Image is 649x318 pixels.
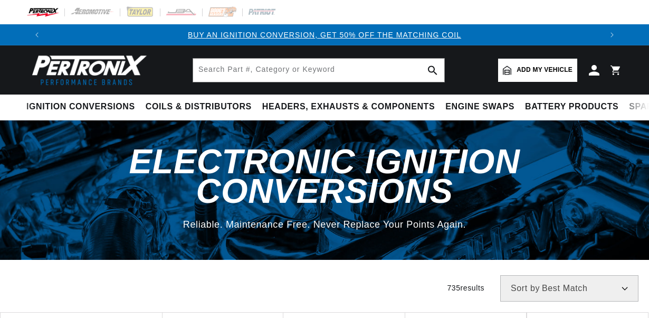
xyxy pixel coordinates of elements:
summary: Ignition Conversions [26,95,140,119]
span: Add my vehicle [517,65,572,75]
img: Pertronix [26,52,148,88]
summary: Coils & Distributors [140,95,257,119]
span: Battery Products [525,101,618,113]
summary: Battery Products [520,95,624,119]
span: Headers, Exhausts & Components [262,101,435,113]
div: 1 of 3 [47,29,602,41]
a: BUY AN IGNITION CONVERSION, GET 50% OFF THE MATCHING COIL [188,31,461,39]
span: 735 results [447,284,484,292]
div: Announcement [47,29,602,41]
span: Engine Swaps [445,101,514,113]
span: Reliable. Maintenance Free. Never Replace Your Points Again. [183,219,466,230]
a: Add my vehicle [498,59,577,82]
summary: Engine Swaps [440,95,520,119]
button: Translation missing: en.sections.announcements.previous_announcement [26,24,47,45]
span: Ignition Conversions [26,101,135,113]
select: Sort by [500,275,638,302]
summary: Headers, Exhausts & Components [257,95,440,119]
button: search button [421,59,444,82]
span: Coils & Distributors [146,101,252,113]
button: Translation missing: en.sections.announcements.next_announcement [602,24,623,45]
span: Sort by [511,284,540,293]
input: Search Part #, Category or Keyword [193,59,444,82]
span: Electronic Ignition Conversions [129,142,520,210]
